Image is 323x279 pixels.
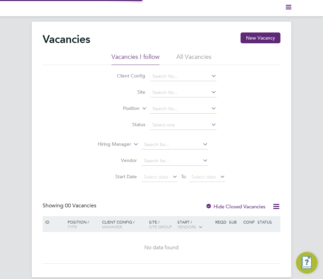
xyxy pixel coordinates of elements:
[179,172,188,181] span: To
[111,53,159,65] li: Vacancies I follow
[214,216,228,228] div: Reqd
[43,32,90,46] h2: Vacancies
[44,244,279,251] div: No data found
[242,216,256,228] div: Conf
[100,216,148,232] div: Client Config /
[63,216,100,232] div: Position /
[144,174,168,180] span: Select date
[205,203,266,210] label: Hide Closed Vacancies
[256,216,279,228] div: Status
[192,174,216,180] span: Select date
[106,73,145,79] label: Client Config
[65,202,96,209] span: 00 Vacancies
[176,53,212,65] li: All Vacancies
[106,89,145,95] label: Site
[147,216,176,232] div: Site /
[176,216,214,233] div: Start /
[150,72,217,81] input: Search for...
[43,202,98,209] div: Showing
[150,88,217,97] input: Search for...
[102,224,122,229] span: Manager
[92,141,131,148] label: Hiring Manager
[44,216,63,228] div: ID
[98,157,137,163] label: Vendor
[227,216,242,228] div: Sub
[296,252,318,274] button: Engage Resource Center
[241,32,280,43] button: New Vacancy
[142,156,208,166] input: Search for...
[106,121,145,127] label: Status
[98,173,137,180] label: Start Date
[101,105,140,112] label: Position
[68,224,77,229] span: Type
[149,224,172,229] span: Site Group
[142,140,208,149] input: Search for...
[150,120,217,130] input: Select one
[177,224,196,229] span: Vendors
[150,104,217,114] input: Search for...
